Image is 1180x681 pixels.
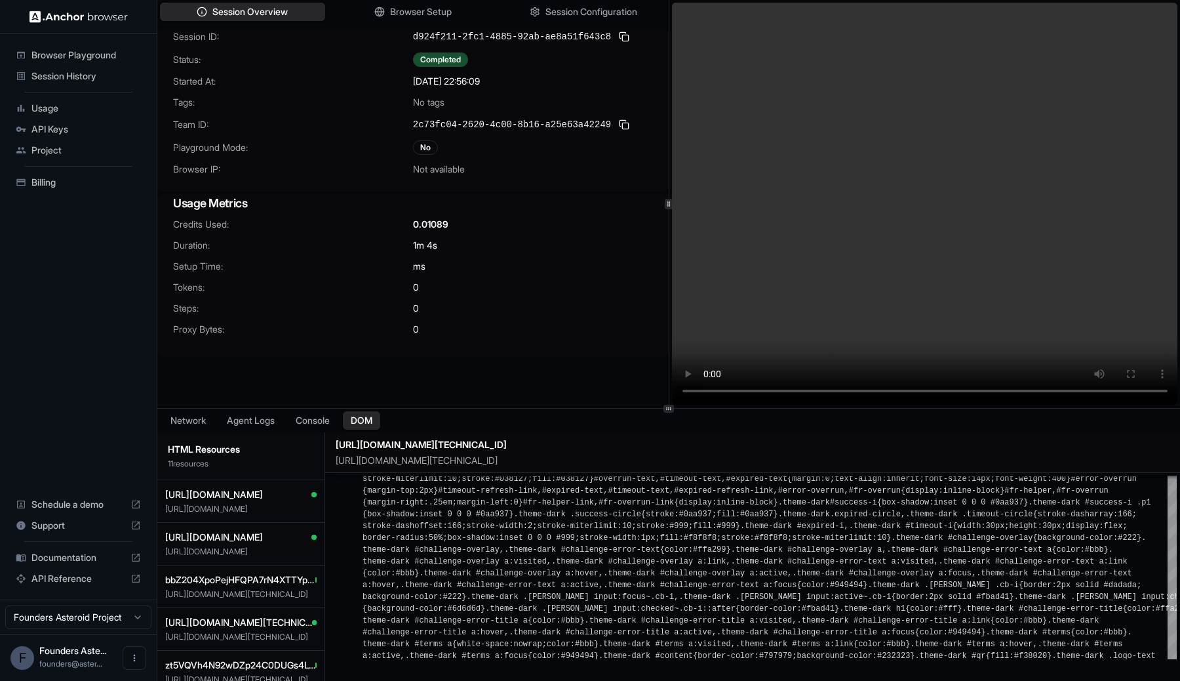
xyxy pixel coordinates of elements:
span: border-radius:50%;box-shadow:inset 0 0 0 #999;stro [363,533,599,543]
span: ark #challenge-error-title a:link{color:#bbb}.them [835,616,1071,625]
span: dark h1{color:#fff}.theme-dark #challenge-error-ti [873,604,1109,613]
div: API Keys [10,119,146,140]
h3: Usage Metrics [173,194,653,213]
button: [URL][DOMAIN_NAME][TECHNICAL_ID][URL][DOMAIN_NAME][TECHNICAL_ID] [157,608,324,651]
span: Session Configuration [545,5,637,18]
span: #success-i{box-shadow:inset 0 0 0 #0aa937}.theme-d [830,498,1066,507]
div: Usage [10,98,146,119]
span: Browser IP: [173,163,413,176]
span: ,.theme-dark #challenge-error-text a:focus{color:# [599,581,835,590]
span: ke-width:1px;fill:#f8f8f8;stroke:#f8f8f8;stroke-mi [599,533,835,543]
button: bbZ204XpoPejHFQPA7rN4XTTYpbXvgXVE4YVjyDqx2o-1757973371-[TECHNICAL_ID]-ckPBXINzO4VHtD5pzNF_t8gPPJv... [157,566,324,608]
span: Not available [413,163,465,176]
span: or:#bbb}. [1071,545,1113,554]
span: 0 [413,302,419,315]
span: Started At: [173,75,413,88]
span: Playground Mode: [173,141,413,154]
span: Billing [31,176,141,189]
span: API Keys [31,123,141,136]
span: d924f211-2fc1-4885-92ab-ae8a51f643c8 [413,30,611,43]
span: rk #challenge-overlay a:focus,.theme-dark #challen [835,569,1071,578]
span: t,#timeout-text,#expired-refresh-link,#error-overr [599,486,835,495]
p: 11 resource s [168,459,314,469]
span: -overlay a,.theme-dark #challenge-error-text a{col [835,545,1071,554]
span: .theme-dark #terms a:visited,.theme-dark #terms a: [599,640,835,649]
span: .expired-circle,.theme-dark .timeout-circle{stroke [830,510,1066,519]
span: nd-color:#232323}.theme-dark #qr{fill:#f38020}.the [835,651,1071,661]
span: [URL][DOMAIN_NAME][TECHNICAL_ID] [165,616,312,629]
span: #challenge-error-title a:hover,.theme-dark #challe [363,628,599,637]
span: und-color:#222}. [1071,533,1146,543]
span: [DATE] 22:56:09 [413,75,480,88]
span: theme-dark #challenge-error-title a{color:#bbb}.th [363,616,599,625]
button: Console [288,411,338,430]
span: me-dark .logo-text [1071,651,1156,661]
span: a:hover,.theme-dark #challenge-error-text a:active [363,581,599,590]
div: Schedule a demo [10,494,146,515]
button: [URL][DOMAIN_NAME][URL][DOMAIN_NAME] [157,523,324,566]
span: {background-color:#6d6d6d}.theme-dark .[PERSON_NAME] input [363,604,637,613]
span: e-dark [1071,616,1099,625]
span: .theme-dark #content{border-color:#797979;backgrou [599,651,835,661]
span: Project [31,144,141,157]
span: Browser Setup [390,5,452,18]
span: [URL][DOMAIN_NAME] [165,488,263,501]
p: [URL][DOMAIN_NAME][TECHNICAL_ID] [165,632,317,642]
span: Support [31,519,125,532]
span: 0 [413,323,419,336]
span: -error-text a:visited,.theme-dark #challenge-error [835,557,1071,566]
button: Open menu [123,646,146,670]
span: bbZ204XpoPejHFQPA7rN4XTTYpbXvgXVE4YVjyDqx2o-1757973371-[TECHNICAL_ID]-ckPBXINzO4VHtD5pzNF_t8gPPJv... [165,573,315,587]
span: -dasharray:166; [1066,510,1137,519]
div: Completed [413,52,468,67]
span: link{color:#bbb}.theme-dark #terms a:hover,.theme- [835,640,1071,649]
span: #fr-overrun-link{display:inline-block}.theme-dark [599,498,830,507]
span: nge-error-title a:active,.theme-dark #challenge-er [599,628,835,637]
span: stroke-dashoffset:166;stroke-width:2;stroke-miterl [363,522,599,531]
span: eme-dark #challenge-error-title a:visited,.theme-d [599,616,835,625]
span: terlimit:10}.theme-dark #challenge-overlay{backgro [835,533,1071,543]
span: Tokens: [173,281,413,294]
span: ,.theme-dark #challenge-overlay a:active,.theme-da [599,569,835,578]
span: Usage [31,102,141,115]
span: un,#fr-overrun{display:inline-block}#fr-helper,#fr [835,486,1071,495]
span: dadada; [1109,581,1141,590]
div: F [10,646,34,670]
p: [URL][DOMAIN_NAME][TECHNICAL_ID] [165,589,317,600]
span: founders@asteroid.ai [39,659,102,669]
span: API Reference [31,572,125,585]
span: Tags: [173,96,413,109]
button: Agent Logs [219,411,283,430]
div: Billing [10,172,146,193]
span: ss-circle{stroke:#0aa937;fill:#0aa937}.theme-dark [599,510,830,519]
span: 0.01089 [413,218,448,231]
span: Duration: [173,239,413,252]
span: k #challenge-overlay a:link,.theme-dark #challenge [599,557,835,566]
p: [URL][DOMAIN_NAME] [165,547,317,557]
span: ge-error-text [1071,569,1132,578]
span: Session ID: [173,30,413,43]
div: Support [10,515,146,536]
span: 0 [413,281,419,294]
span: {margin-right:.25em;margin-left:0}#fr-helper-link, [363,498,599,507]
span: us~.cb-i,.theme-dark .[PERSON_NAME] input:active~.cb-i{bor [637,592,911,602]
span: background-color:#222}.theme-dark .[PERSON_NAME] input:foc [363,592,637,602]
span: Schedule a demo [31,498,125,511]
span: Steps: [173,302,413,315]
span: Credits Used: [173,218,413,231]
span: Browser Playground [31,49,141,62]
span: Documentation [31,551,125,564]
div: API Reference [10,568,146,589]
p: [URL][DOMAIN_NAME] [165,504,317,514]
span: zt5VQVh4N92wDZp24C0DUGs4L14Tc8a4nZpB90wpXcM-1757973386-[TECHNICAL_ID]-dLu_02aAFQx8gmMQAg6JFHuiCwq... [165,659,315,672]
span: Setup Time: [173,260,413,273]
span: 949494}.theme-dark .[PERSON_NAME] .cb-i{border:2px solid # [835,581,1109,590]
span: Team ID: [173,118,413,131]
div: No [413,140,438,155]
span: ge-error-text{color:#ffa299}.theme-dark #challenge [599,545,835,554]
span: 2c73fc04-2620-4c00-8b16-a25e63a42249 [413,118,611,131]
span: ark #success-i .p1 [1066,498,1151,507]
span: 1m 4s [413,239,437,252]
span: ms [413,260,425,273]
span: theme-dark #terms a{white-space:nowrap;color:#bbb} [363,640,599,649]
